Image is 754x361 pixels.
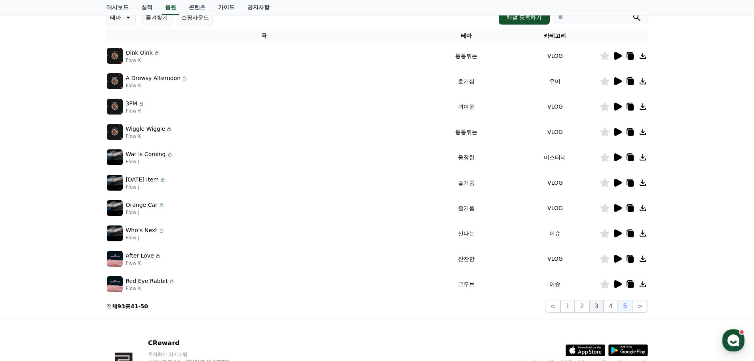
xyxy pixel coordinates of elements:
button: 2 [575,300,589,313]
img: music [107,175,123,191]
p: Flow K [126,260,161,266]
td: 귀여운 [422,94,511,119]
p: Orange Car [126,201,158,209]
p: Red Eye Rabbit [126,277,168,285]
a: 홈 [2,251,52,271]
p: After Love [126,252,154,260]
button: > [632,300,648,313]
a: 설정 [102,251,152,271]
p: Flow K [126,133,173,139]
img: music [107,200,123,216]
th: 카테고리 [511,29,599,43]
button: 즐겨찾기 [142,10,171,25]
img: music [107,124,123,140]
td: 호기심 [422,69,511,94]
td: 통통튀는 [422,43,511,69]
strong: 41 [131,303,138,309]
td: VLOG [511,170,599,195]
p: Flow K [126,57,160,63]
p: [DATE] Item [126,176,159,184]
img: music [107,225,123,241]
p: A Drowsy Afternoon [126,74,181,82]
th: 테마 [422,29,511,43]
img: music [107,48,123,64]
td: VLOG [511,43,599,69]
p: Flow K [126,285,175,292]
p: CReward [148,338,245,348]
p: Flow K [126,108,144,114]
th: 곡 [106,29,422,43]
button: 3 [589,300,604,313]
button: 채널 등록하기 [499,10,549,25]
button: 4 [604,300,618,313]
p: Flow J [126,209,165,216]
img: music [107,73,123,89]
img: music [107,276,123,292]
strong: 50 [141,303,148,309]
td: 이슈 [511,221,599,246]
td: 통통튀는 [422,119,511,145]
img: music [107,149,123,165]
td: 즐거움 [422,170,511,195]
p: 테마 [110,12,121,23]
span: 대화 [72,264,82,270]
button: 1 [560,300,575,313]
img: music [107,99,123,115]
p: 3PM [126,99,137,108]
p: 전체 중 - [106,302,148,310]
td: VLOG [511,246,599,271]
span: 홈 [25,263,30,269]
td: 그루브 [422,271,511,297]
p: Oink Oink [126,49,153,57]
p: Flow K [126,82,188,89]
p: Flow J [126,159,173,165]
p: War is Coming [126,150,166,159]
button: 테마 [106,10,136,25]
button: 5 [618,300,632,313]
td: 웅장한 [422,145,511,170]
td: 미스터리 [511,145,599,170]
button: 쇼핑사운드 [178,10,213,25]
td: VLOG [511,94,599,119]
button: < [545,300,560,313]
p: Flow J [126,184,166,190]
img: music [107,251,123,267]
span: 설정 [122,263,132,269]
p: Who’s Next [126,226,158,235]
p: 주식회사 와이피랩 [148,351,245,357]
p: Flow J [126,235,165,241]
a: 대화 [52,251,102,271]
td: 유머 [511,69,599,94]
td: 잔잔한 [422,246,511,271]
td: 즐거움 [422,195,511,221]
td: VLOG [511,119,599,145]
strong: 93 [118,303,125,309]
td: VLOG [511,195,599,221]
td: 신나는 [422,221,511,246]
p: Wiggle Wiggle [126,125,165,133]
td: 이슈 [511,271,599,297]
